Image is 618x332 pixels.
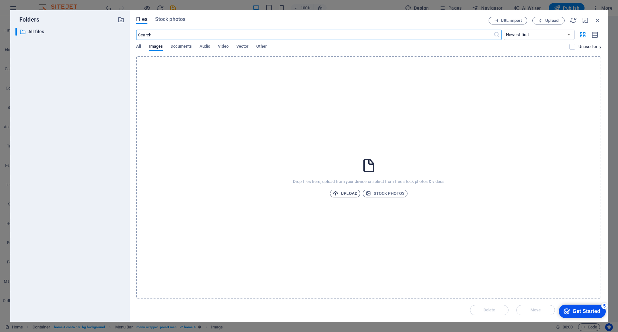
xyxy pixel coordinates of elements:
[136,15,147,23] span: Files
[570,17,577,24] i: Reload
[136,43,141,52] span: All
[501,19,522,23] span: URL import
[532,17,565,24] button: Upload
[136,30,493,40] input: Search
[594,17,601,24] i: Close
[15,15,39,24] p: Folders
[489,17,527,24] button: URL import
[236,43,249,52] span: Vector
[46,1,52,8] div: 5
[545,19,558,23] span: Upload
[366,190,405,197] span: Stock photos
[4,3,51,17] div: Get Started 5 items remaining, 0% complete
[333,190,357,197] span: Upload
[28,28,113,35] p: All files
[363,190,407,197] button: Stock photos
[15,28,17,36] div: ​
[171,43,192,52] span: Documents
[155,15,185,23] span: Stock photos
[149,43,163,52] span: Images
[293,179,445,185] p: Drop files here, upload from your device or select from free stock photos & videos
[200,43,210,52] span: Audio
[582,17,589,24] i: Minimize
[17,7,45,13] div: Get Started
[578,44,601,50] p: Displays only files that are not in use on the website. Files added during this session can still...
[218,43,228,52] span: Video
[330,190,360,197] button: Upload
[256,43,267,52] span: Other
[117,16,125,23] i: Create new folder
